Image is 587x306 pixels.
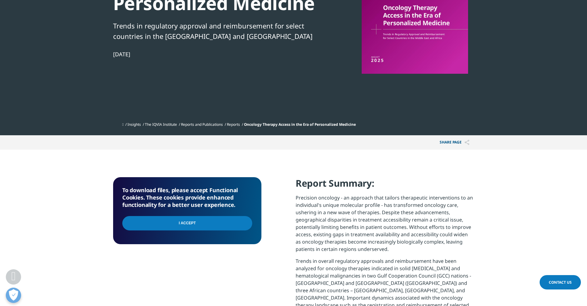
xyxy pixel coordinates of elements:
p: Precision oncology - an approach that tailors therapeutic interventions to an individual's unique... [296,194,474,257]
img: Share PAGE [465,140,469,145]
a: Reports [227,122,240,127]
a: The IQVIA Institute [145,122,177,127]
h4: Report Summary: [296,177,474,194]
div: Trends in regulatory approval and reimbursement for select countries in the [GEOGRAPHIC_DATA] and... [113,21,323,41]
h5: To download files, please accept Functional Cookies. These cookies provide enhanced functionality... [122,186,252,208]
p: Share PAGE [435,135,474,150]
a: Reports and Publications [181,122,223,127]
a: Insights [127,122,141,127]
button: Share PAGEShare PAGE [435,135,474,150]
div: [DATE] [113,50,323,58]
input: I Accept [122,216,252,230]
button: Open Preferences [6,288,21,303]
a: Contact Us [540,275,581,289]
span: Oncology Therapy Access in the Era of Personalized Medicine [244,122,356,127]
span: Contact Us [549,280,572,285]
